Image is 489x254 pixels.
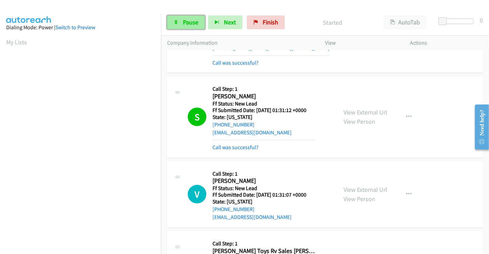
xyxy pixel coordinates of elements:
a: [EMAIL_ADDRESS][DOMAIN_NAME] [213,129,292,136]
a: View External Url [344,108,387,116]
h5: State: [US_STATE] [213,198,315,205]
h1: V [188,185,206,203]
a: Finish [247,15,285,29]
p: Started [294,18,371,27]
h5: Call Step: 1 [213,86,315,92]
a: View External Url [344,186,387,194]
h2: [PERSON_NAME] [213,177,315,185]
a: View Person [344,118,375,125]
div: The call is yet to be attempted [188,185,206,203]
div: Delay between calls (in seconds) [442,19,474,24]
h5: Ff Status: New Lead [213,185,315,192]
a: [EMAIL_ADDRESS][DOMAIN_NAME] [213,214,292,220]
h5: Ff Status: New Lead [213,100,315,107]
h5: Call Step: 1 [213,240,315,247]
div: 0 [480,15,483,25]
span: Pause [183,18,198,26]
a: Pause [167,15,205,29]
a: [PHONE_NUMBER] [213,206,254,212]
a: View Person [344,195,375,203]
div: Dialing Mode: Power | [6,23,155,32]
a: Call was successful? [213,144,259,151]
iframe: Resource Center [469,100,489,154]
p: Actions [410,39,483,47]
button: Next [208,15,242,29]
p: View [325,39,398,47]
a: Call was successful? [213,59,259,66]
h5: Ff Submitted Date: [DATE] 01:31:12 +0000 [213,107,315,114]
h5: State: [US_STATE] [213,114,315,121]
span: Next [224,18,236,26]
a: [PHONE_NUMBER] [213,121,254,128]
h1: S [188,108,206,126]
span: Finish [263,18,278,26]
button: AutoTab [384,15,426,29]
h5: Call Step: 1 [213,170,315,177]
a: My Lists [6,38,27,46]
a: Switch to Preview [55,24,95,31]
h2: [PERSON_NAME] [213,92,315,100]
p: Company Information [167,39,313,47]
h5: Ff Submitted Date: [DATE] 01:31:07 +0000 [213,191,315,198]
